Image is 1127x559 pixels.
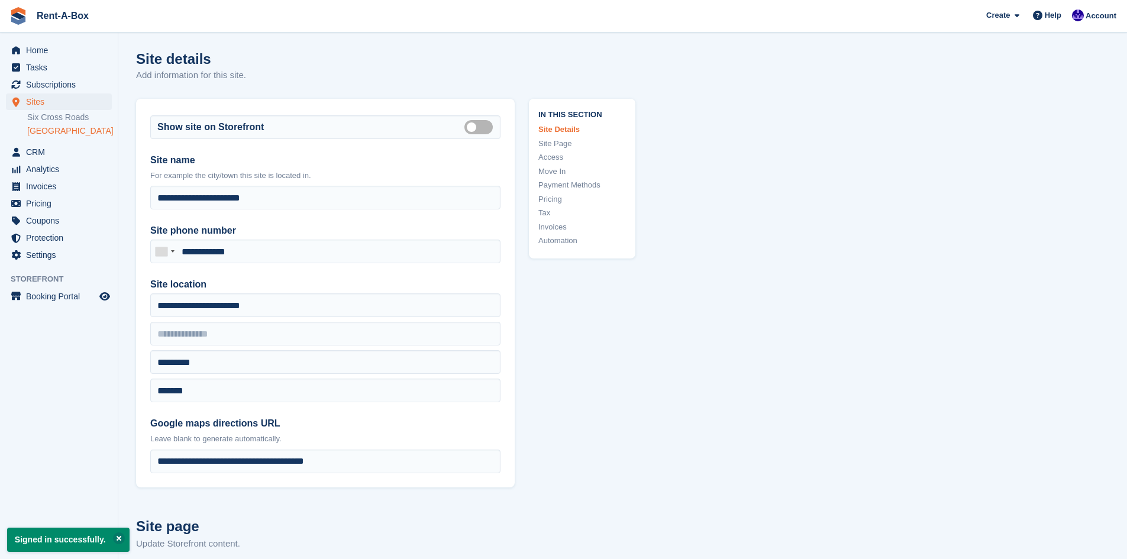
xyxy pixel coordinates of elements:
span: Account [1086,10,1116,22]
a: Tax [538,207,626,219]
p: Leave blank to generate automatically. [150,433,500,445]
span: Settings [26,247,97,263]
p: Add information for this site. [136,69,246,82]
label: Is public [464,126,498,128]
a: menu [6,93,112,110]
span: Help [1045,9,1061,21]
a: menu [6,230,112,246]
a: menu [6,195,112,212]
span: Create [986,9,1010,21]
a: menu [6,59,112,76]
label: Site name [150,153,500,167]
img: stora-icon-8386f47178a22dfd0bd8f6a31ec36ba5ce8667c1dd55bd0f319d3a0aa187defe.svg [9,7,27,25]
span: Booking Portal [26,288,97,305]
a: menu [6,144,112,160]
a: menu [6,288,112,305]
a: Payment Methods [538,179,626,191]
span: Coupons [26,212,97,229]
a: menu [6,178,112,195]
a: Site Details [538,124,626,135]
label: Site phone number [150,224,500,238]
span: Sites [26,93,97,110]
span: Pricing [26,195,97,212]
span: In this section [538,108,626,119]
a: menu [6,76,112,93]
a: Rent-A-Box [32,6,93,25]
a: Access [538,151,626,163]
img: Colin O Shea [1072,9,1084,21]
h1: Site details [136,51,246,67]
a: Move In [538,166,626,177]
span: Invoices [26,178,97,195]
a: menu [6,247,112,263]
p: For example the city/town this site is located in. [150,170,500,182]
a: Preview store [98,289,112,303]
h2: Site page [136,516,515,537]
span: Tasks [26,59,97,76]
a: Invoices [538,221,626,233]
span: Protection [26,230,97,246]
a: Site Page [538,138,626,150]
label: Show site on Storefront [157,120,264,134]
a: Six Cross Roads [27,112,112,123]
p: Update Storefront content. [136,537,515,551]
a: menu [6,42,112,59]
a: [GEOGRAPHIC_DATA] [27,125,112,137]
span: Analytics [26,161,97,177]
label: Site location [150,277,500,292]
span: CRM [26,144,97,160]
a: menu [6,212,112,229]
label: Google maps directions URL [150,416,500,431]
span: Subscriptions [26,76,97,93]
a: Automation [538,235,626,247]
a: Pricing [538,193,626,205]
span: Home [26,42,97,59]
p: Signed in successfully. [7,528,130,552]
a: menu [6,161,112,177]
span: Storefront [11,273,118,285]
